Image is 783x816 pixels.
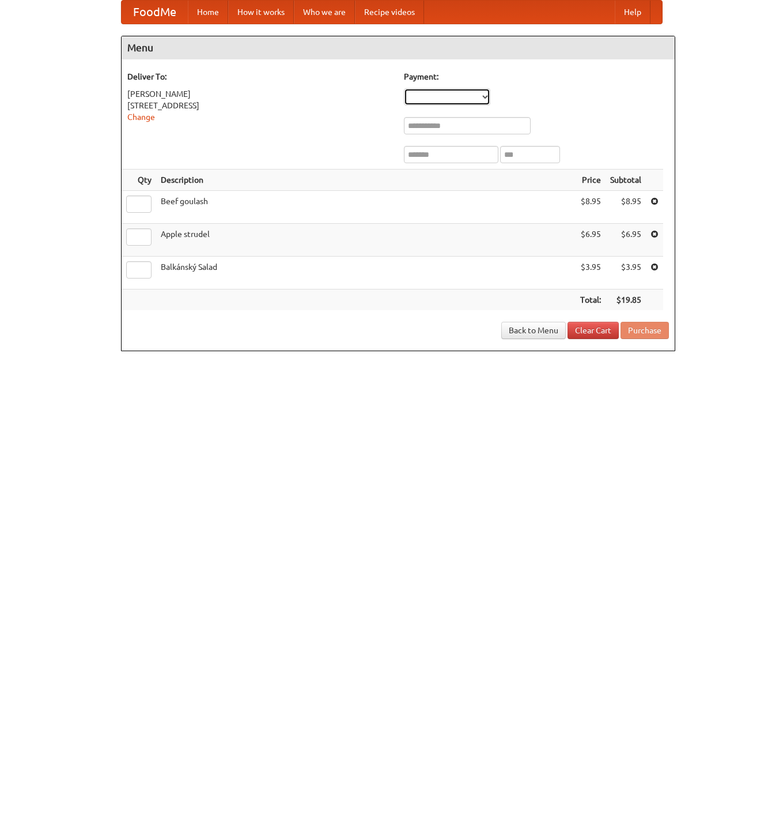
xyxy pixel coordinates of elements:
a: Who we are [294,1,355,24]
h5: Deliver To: [127,71,392,82]
a: Change [127,112,155,122]
h4: Menu [122,36,675,59]
td: Beef goulash [156,191,576,224]
button: Purchase [621,322,669,339]
th: Price [576,170,606,191]
div: [STREET_ADDRESS] [127,100,392,111]
div: [PERSON_NAME] [127,88,392,100]
a: Back to Menu [501,322,566,339]
td: Balkánský Salad [156,257,576,289]
th: Qty [122,170,156,191]
td: Apple strudel [156,224,576,257]
td: $3.95 [576,257,606,289]
a: Clear Cart [568,322,619,339]
a: Help [615,1,650,24]
a: FoodMe [122,1,188,24]
td: $6.95 [576,224,606,257]
td: $8.95 [606,191,646,224]
th: Subtotal [606,170,646,191]
td: $6.95 [606,224,646,257]
td: $8.95 [576,191,606,224]
th: $19.85 [606,289,646,311]
a: Recipe videos [355,1,424,24]
h5: Payment: [404,71,669,82]
a: Home [188,1,228,24]
td: $3.95 [606,257,646,289]
th: Total: [576,289,606,311]
th: Description [156,170,576,191]
a: How it works [228,1,294,24]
